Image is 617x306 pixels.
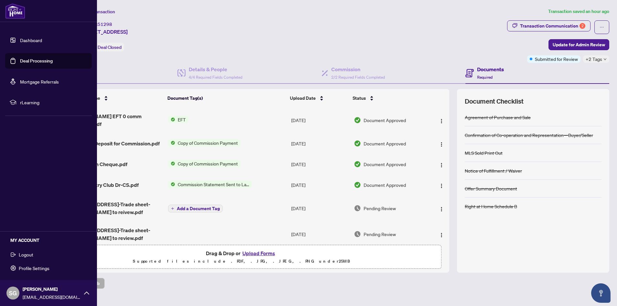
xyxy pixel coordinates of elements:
[465,97,524,106] span: Document Checklist
[354,181,361,188] img: Document Status
[535,55,578,62] span: Submitted for Review
[439,232,444,238] img: Logo
[439,119,444,124] img: Logo
[189,65,242,73] h4: Details & People
[364,117,406,124] span: Document Approved
[168,160,175,167] img: Status Icon
[5,263,92,274] button: Profile Settings
[436,138,447,149] button: Logo
[175,139,240,146] span: Copy of Commission Payment
[439,183,444,188] img: Logo
[69,160,127,168] span: Commission Cheque.pdf
[289,195,351,221] td: [DATE]
[189,75,242,80] span: 4/4 Required Fields Completed
[436,203,447,213] button: Logo
[477,75,493,80] span: Required
[507,20,590,31] button: Transaction Communication2
[69,140,160,147] span: Receipt of Deposit for Commission.pdf
[23,286,81,293] span: [PERSON_NAME]
[287,89,350,107] th: Upload Date
[289,221,351,247] td: [DATE]
[69,200,163,216] span: [STREET_ADDRESS]-Trade sheet-[PERSON_NAME] to reivew.pdf
[350,89,426,107] th: Status
[98,44,122,50] span: Deal Closed
[364,140,406,147] span: Document Approved
[168,116,175,123] img: Status Icon
[354,161,361,168] img: Document Status
[19,249,33,260] span: Logout
[5,249,92,260] button: Logout
[591,283,611,303] button: Open asap
[586,55,602,63] span: +2 Tags
[439,163,444,168] img: Logo
[436,115,447,125] button: Logo
[69,226,163,242] span: [STREET_ADDRESS]-Trade sheet-[PERSON_NAME] to review.pdf
[354,205,361,212] img: Document Status
[168,116,188,123] button: Status IconEFT
[168,139,240,146] button: Status IconCopy of Commission Payment
[168,181,175,188] img: Status Icon
[439,142,444,147] img: Logo
[168,139,175,146] img: Status Icon
[520,21,585,31] div: Transaction Communication
[548,39,609,50] button: Update for Admin Review
[353,95,366,102] span: Status
[289,175,351,195] td: [DATE]
[98,21,112,27] span: 51298
[10,237,92,244] h5: MY ACCOUNT
[364,231,396,238] span: Pending Review
[553,40,605,50] span: Update for Admin Review
[168,181,252,188] button: Status IconCommission Statement Sent to Lawyer
[165,89,288,107] th: Document Tag(s)
[20,37,42,43] a: Dashboard
[364,205,396,212] span: Pending Review
[69,112,163,128] span: [PERSON_NAME] EFT 0 comm 2514192.pdf
[20,99,87,106] span: rLearning
[177,206,220,211] span: Add a Document Tag
[436,180,447,190] button: Logo
[20,58,53,64] a: Deal Processing
[23,293,81,300] span: [EMAIL_ADDRESS][DOMAIN_NAME]
[175,181,252,188] span: Commission Statement Sent to Lawyer
[465,203,517,210] div: Right at Home Schedule B
[580,23,585,29] div: 2
[171,207,174,210] span: plus
[69,181,139,189] span: 2156 Country Club Dr-CS.pdf
[465,114,531,121] div: Agreement of Purchase and Sale
[20,79,59,85] a: Mortgage Referrals
[364,181,406,188] span: Document Approved
[477,65,504,73] h4: Documents
[331,65,385,73] h4: Commission
[436,229,447,239] button: Logo
[331,75,385,80] span: 2/2 Required Fields Completed
[175,160,240,167] span: Copy of Commission Payment
[354,231,361,238] img: Document Status
[600,25,604,29] span: ellipsis
[289,133,351,154] td: [DATE]
[465,185,517,192] div: Offer Summary Document
[80,28,128,36] span: [STREET_ADDRESS]
[354,117,361,124] img: Document Status
[5,3,25,19] img: logo
[168,160,240,167] button: Status IconCopy of Commission Payment
[46,257,437,265] p: Supported files include .PDF, .JPG, .JPEG, .PNG under 25 MB
[240,249,277,257] button: Upload Forms
[364,161,406,168] span: Document Approved
[42,245,441,269] span: Drag & Drop orUpload FormsSupported files include .PDF, .JPG, .JPEG, .PNG under25MB
[175,116,188,123] span: EFT
[206,249,277,257] span: Drag & Drop or
[67,89,165,107] th: (16) File Name
[168,205,223,212] button: Add a Document Tag
[439,207,444,212] img: Logo
[80,43,124,51] div: Status:
[548,8,609,15] article: Transaction saved an hour ago
[603,58,607,61] span: down
[9,289,17,298] span: SG
[465,149,503,156] div: MLS Sold Print Out
[289,154,351,175] td: [DATE]
[465,131,593,139] div: Confirmation of Co-operation and Representation—Buyer/Seller
[354,140,361,147] img: Document Status
[289,107,351,133] td: [DATE]
[436,159,447,169] button: Logo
